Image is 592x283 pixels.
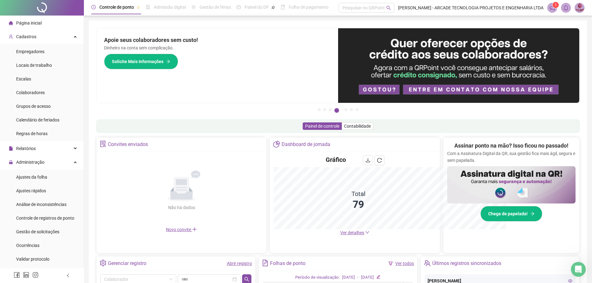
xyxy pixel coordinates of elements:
button: 5 [344,108,347,111]
span: sun [191,5,196,9]
span: Página inicial [16,21,42,25]
span: Ajustes rápidos [16,188,46,193]
iframe: Intercom live chat [571,262,586,277]
span: down [365,230,369,235]
div: Ana diz… [5,121,119,152]
span: reload [377,158,382,163]
div: 👋Olá! O que te traz aqui hoje? [5,35,83,48]
h2: Assinar ponto na mão? Isso ficou no passado! [454,141,568,150]
span: Gestão de férias [200,5,231,10]
span: arrow-right [166,59,170,64]
span: notification [549,5,555,11]
span: Cadastros [16,34,36,39]
img: banner%2F02c71560-61a6-44d4-94b9-c8ab97240462.png [447,166,576,203]
span: search [386,6,391,10]
div: Convites enviados [108,139,148,150]
div: ARCADE diz… [5,53,119,72]
div: 5 - Outras Opções [70,103,119,116]
sup: 1 [553,2,559,8]
span: home [9,21,13,25]
span: Controle de registros de ponto [16,216,74,221]
span: Solicite Mais Informações [112,58,163,65]
span: Calendário de feriados [16,117,59,122]
span: Validar protocolo [16,257,49,262]
p: Com a Assinatura Digital da QR, sua gestão fica mais ágil, segura e sem papelada. [447,150,576,164]
span: edit [376,275,380,279]
div: Ótimo. Neste caso consigo te ajudar com algumas opções. Escolha abaixo aquela que você precisa: [10,125,97,143]
h2: Apoie seus colaboradores sem custo! [104,36,331,44]
span: user-add [9,34,13,39]
span: left [66,273,70,278]
span: Painel do DP [245,5,269,10]
a: Ver detalhes down [340,230,369,235]
span: Painel de controle [305,124,339,129]
button: 6 [350,108,353,111]
div: Gerenciar registro [108,258,146,269]
span: file-done [146,5,150,9]
span: Chega de papelada! [488,210,528,217]
div: - [357,274,359,281]
span: file [9,146,13,151]
div: Ótimo. Neste caso consigo te ajudar com algumas opções. Escolha abaixo aquela que você precisa: [10,75,97,94]
div: Já sou cliente [80,53,119,67]
span: [PERSON_NAME] - ARCADE TECNOLOGIA PROJETOS E ENGENHARIA LTDA [398,4,544,11]
button: 4 [334,108,339,113]
span: Análise de inconsistências [16,202,67,207]
img: banner%2Fa8ee1423-cce5-4ffa-a127-5a2d429cc7d8.png [338,28,580,103]
span: Novo convite [166,227,197,232]
div: Folhas de ponto [270,258,305,269]
span: book [281,5,285,9]
button: Início [97,2,109,14]
span: facebook [14,272,20,278]
div: Não há dados [153,204,210,211]
span: filter [388,261,393,266]
span: Contabilidade [344,124,371,129]
div: Ana diz… [5,35,119,53]
img: 12371 [575,3,584,12]
div: Ótimo. Neste caso consigo te ajudar com algumas opções. Escolha abaixo aquela que você precisa: [5,121,102,147]
span: search [244,277,249,282]
span: file-text [262,260,268,266]
span: Escalas [16,76,31,81]
span: clock-circle [91,5,96,9]
div: 👋Olá! O que te traz aqui hoje? [10,39,78,45]
h4: Gráfico [326,155,346,164]
div: Já sou cliente [85,57,114,63]
a: Ver todos [395,261,414,266]
span: Ajustes da folha [16,175,47,180]
span: Locais de trabalho [16,63,52,68]
span: pushpin [271,6,275,9]
div: [DATE] [342,274,355,281]
span: setting [100,260,106,266]
img: Profile image for Ana [18,3,28,13]
span: Ver detalhes [340,230,364,235]
div: Ana diz… [5,72,119,103]
div: Descreva a sua dúvida/problema [5,170,87,184]
p: Dinheiro na conta sem complicação. [104,44,331,51]
span: instagram [32,272,39,278]
button: 1 [318,108,321,111]
span: Administração [16,160,44,165]
span: Admissão digital [154,5,186,10]
span: arrow-right [530,212,535,216]
span: Controle de ponto [99,5,134,10]
span: Ocorrências [16,243,39,248]
div: ARCADE diz… [5,152,119,170]
div: Ana diz… [5,170,119,189]
span: Gestão de solicitações [16,229,59,234]
span: linkedin [23,272,29,278]
div: Últimos registros sincronizados [432,258,501,269]
div: 11 - Nenhuma das Opções [57,155,114,162]
span: bell [563,5,569,11]
span: pushpin [136,6,140,9]
span: eye [568,279,572,283]
div: Descreva a sua dúvida/problema [10,174,82,180]
span: Colaboradores [16,90,45,95]
span: Folha de pagamento [289,5,328,10]
div: Fechar [109,2,120,14]
span: team [424,260,430,266]
h1: Ana [30,6,39,11]
span: dashboard [236,5,241,9]
button: 2 [323,108,326,111]
div: [DATE] [361,274,374,281]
